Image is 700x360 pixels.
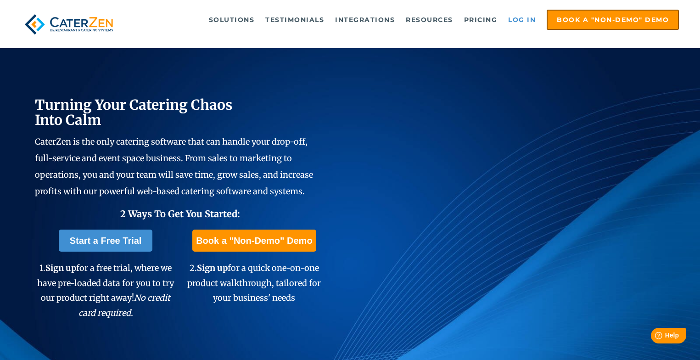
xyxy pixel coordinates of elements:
span: 2. for a quick one-on-one product walkthrough, tailored for your business' needs [187,263,321,303]
a: Pricing [459,11,502,29]
a: Book a "Non-Demo" Demo [192,230,316,252]
a: Book a "Non-Demo" Demo [547,10,679,30]
a: Integrations [330,11,399,29]
div: Navigation Menu [134,10,679,30]
span: CaterZen is the only catering software that can handle your drop-off, full-service and event spac... [35,136,313,197]
a: Solutions [204,11,259,29]
img: caterzen [21,10,117,39]
a: Resources [401,11,458,29]
a: Testimonials [261,11,329,29]
span: Turning Your Catering Chaos Into Calm [35,96,233,129]
iframe: Help widget launcher [618,324,690,350]
span: Sign up [197,263,228,273]
em: No credit card required. [78,292,171,318]
span: 1. for a free trial, where we have pre-loaded data for you to try our product right away! [37,263,174,318]
span: Sign up [45,263,76,273]
a: Log in [504,11,540,29]
a: Start a Free Trial [59,230,153,252]
span: 2 Ways To Get You Started: [120,208,240,219]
